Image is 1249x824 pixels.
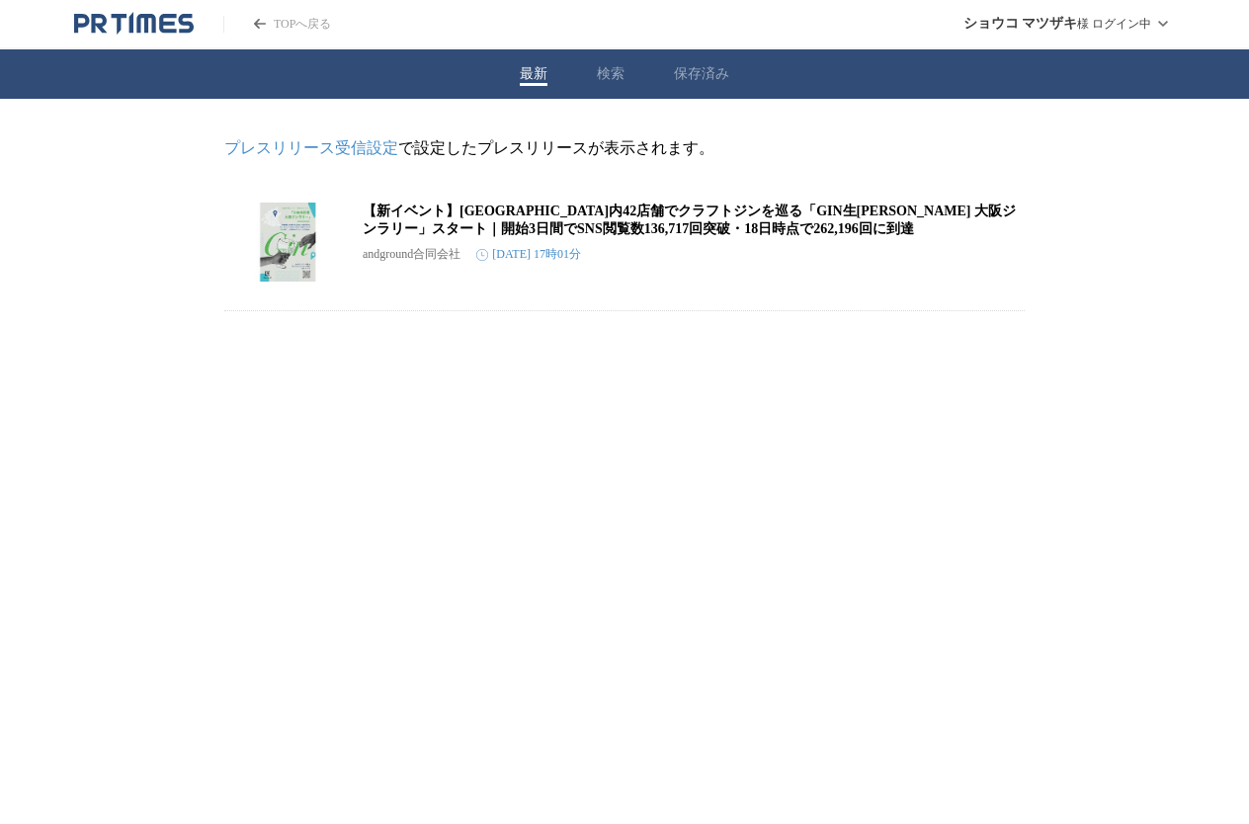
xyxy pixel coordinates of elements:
[224,138,1025,159] p: で設定したプレスリリースが表示されます。
[228,203,347,282] img: 【新イベント】大阪市内42店舗でクラフトジンを巡る「GIN生彩香 大阪ジンラリー」スタート｜開始3日間でSNS閲覧数136,717回突破・18日時点で262,196回に到達
[963,15,1078,33] span: ショウコ マツザキ
[224,139,398,156] a: プレスリリース受信設定
[363,246,460,263] p: andground合同会社
[476,246,581,263] time: [DATE] 17時01分
[520,65,547,83] button: 最新
[223,16,331,33] a: PR TIMESのトップページはこちら
[597,65,624,83] button: 検索
[74,12,194,36] a: PR TIMESのトップページはこちら
[674,65,729,83] button: 保存済み
[363,204,1016,236] a: 【新イベント】[GEOGRAPHIC_DATA]内42店舗でクラフトジンを巡る「GIN生[PERSON_NAME] 大阪ジンラリー」スタート｜開始3日間でSNS閲覧数136,717回突破・18日...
